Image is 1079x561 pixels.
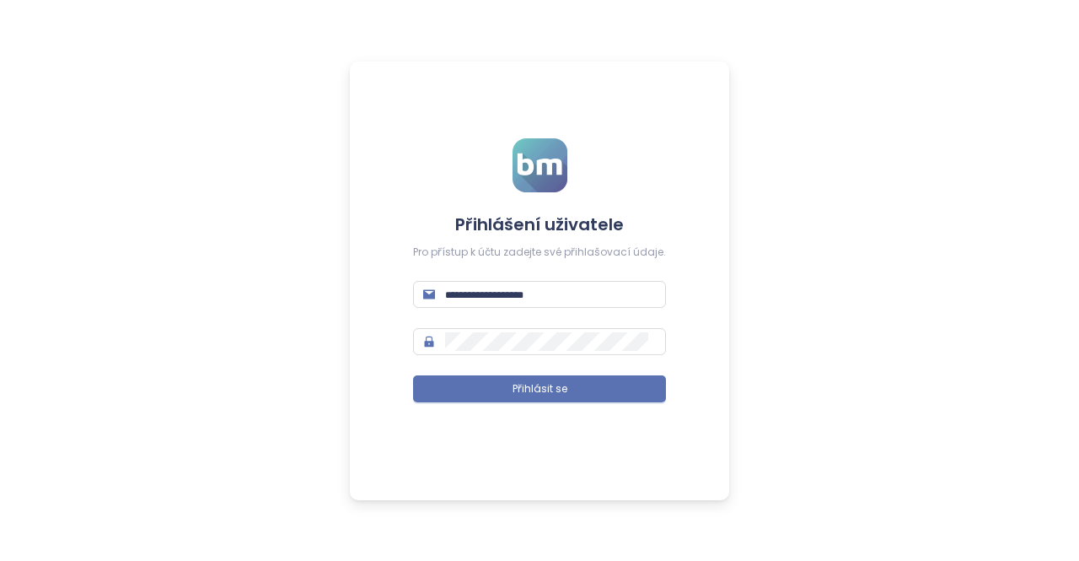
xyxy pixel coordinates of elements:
[413,213,666,236] h4: Přihlášení uživatele
[513,381,567,397] span: Přihlásit se
[413,245,666,261] div: Pro přístup k účtu zadejte své přihlašovací údaje.
[413,375,666,402] button: Přihlásit se
[513,138,567,192] img: logo
[423,336,435,348] span: lock
[423,289,435,300] span: mail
